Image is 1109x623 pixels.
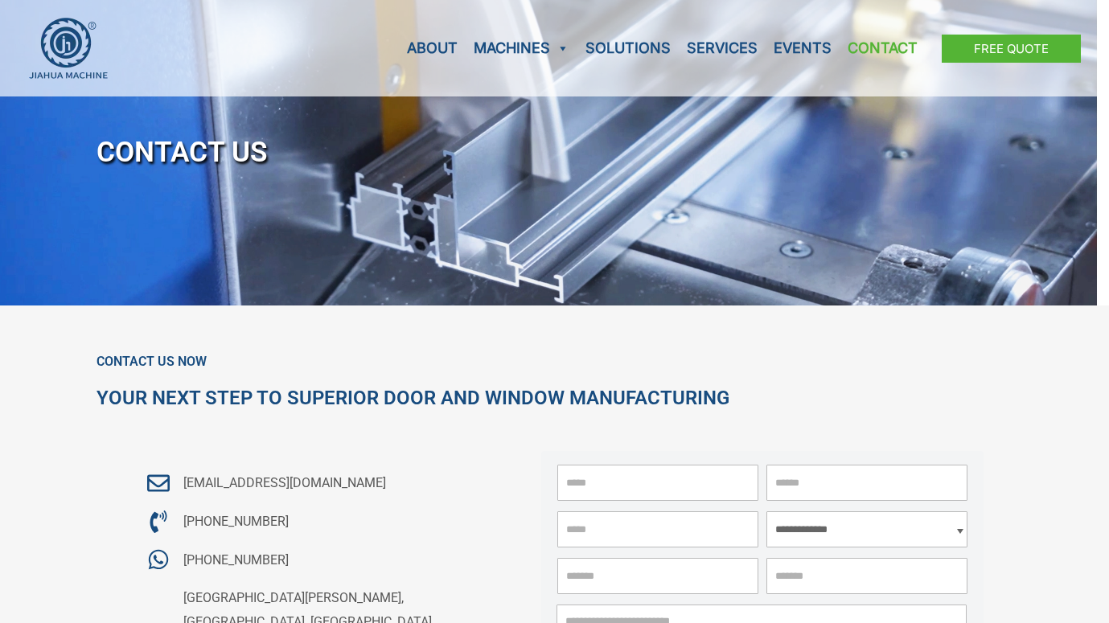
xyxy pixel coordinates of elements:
span: [PHONE_NUMBER] [179,548,289,572]
h6: Contact Us Now [97,354,1013,370]
a: [EMAIL_ADDRESS][DOMAIN_NAME] [145,471,486,495]
input: Country [766,558,967,594]
input: Company [557,558,758,594]
img: JH Aluminium Window & Door Processing Machines [28,17,109,80]
input: Phone [557,511,758,547]
span: [EMAIL_ADDRESS][DOMAIN_NAME] [179,471,386,495]
a: Free Quote [942,35,1081,63]
input: *Name [557,465,758,501]
a: [PHONE_NUMBER] [145,548,486,572]
input: *Email [766,465,967,501]
h1: CONTACT US [97,126,1013,178]
a: [PHONE_NUMBER] [145,510,486,534]
select: *Machine Type [766,511,967,547]
span: [PHONE_NUMBER] [179,510,289,534]
h2: Your Next Step to Superior Door and Window Manufacturing [97,386,1013,411]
